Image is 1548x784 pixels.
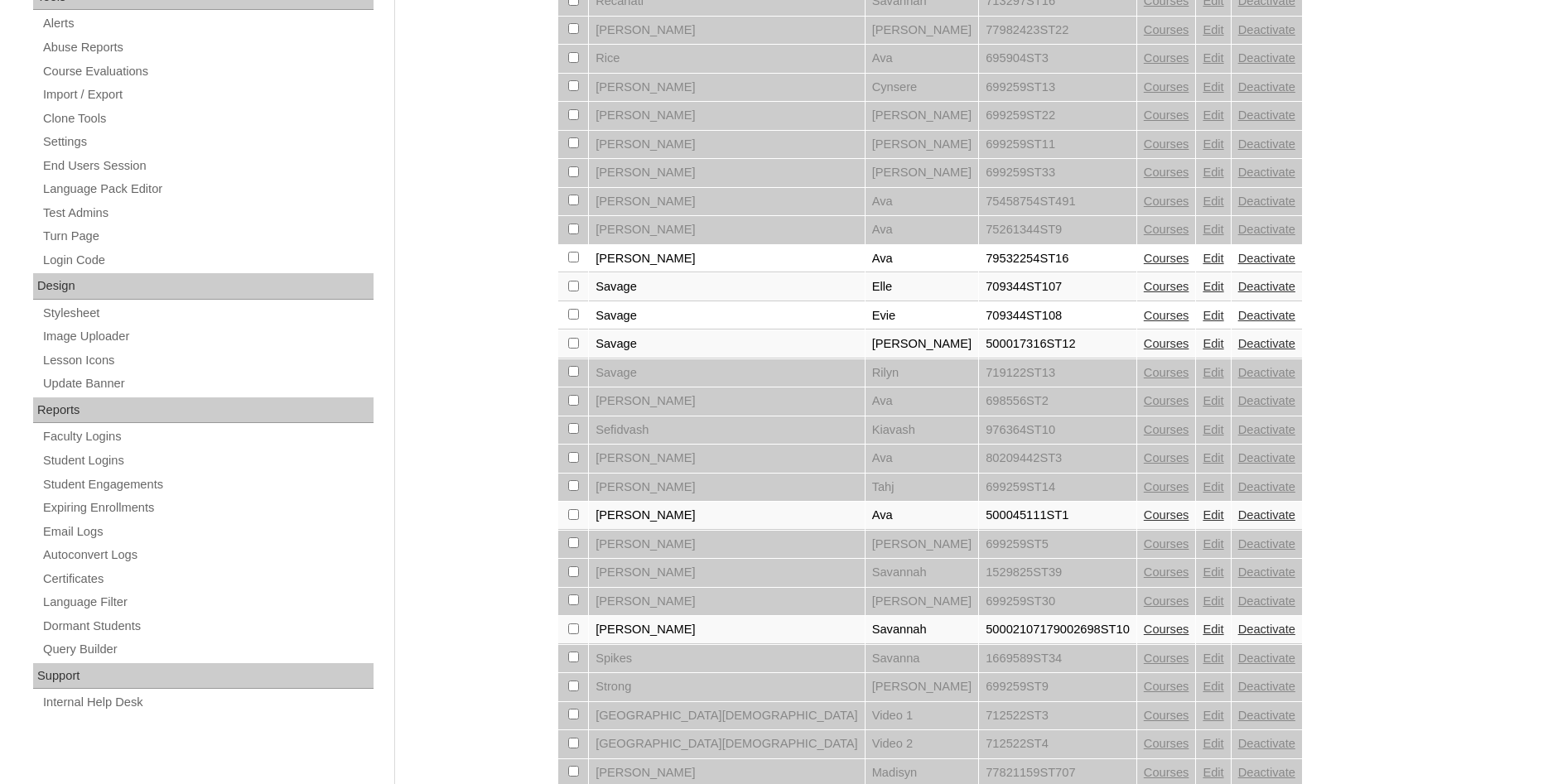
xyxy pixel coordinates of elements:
[1238,680,1295,693] a: Deactivate
[1144,252,1189,265] a: Courses
[979,445,1136,473] td: 80209442ST3
[41,84,374,105] a: Import / Export
[1203,565,1223,579] a: Edit
[589,45,865,73] td: Rice
[866,588,979,616] td: [PERSON_NAME]
[979,474,1136,502] td: 699259ST14
[589,730,865,758] td: [GEOGRAPHIC_DATA][DEMOGRAPHIC_DATA]
[33,397,374,424] div: Reports
[1144,508,1189,522] a: Courses
[866,17,979,45] td: [PERSON_NAME]
[1238,195,1295,208] a: Deactivate
[41,692,374,713] a: Internal Help Desk
[1144,680,1189,693] a: Courses
[1203,680,1223,693] a: Edit
[979,131,1136,159] td: 699259ST11
[589,131,865,159] td: [PERSON_NAME]
[1144,51,1189,65] a: Courses
[1238,423,1295,436] a: Deactivate
[1203,537,1223,551] a: Edit
[979,216,1136,244] td: 75261344ST9
[979,416,1136,445] td: 976364ST10
[41,592,374,613] a: Language Filter
[1144,309,1189,322] a: Courses
[1144,195,1189,208] a: Courses
[979,188,1136,216] td: 75458754ST491
[866,216,979,244] td: Ava
[1144,766,1189,779] a: Courses
[979,102,1136,130] td: 699259ST22
[866,645,979,673] td: Savanna
[1203,252,1223,265] a: Edit
[589,474,865,502] td: [PERSON_NAME]
[589,445,865,473] td: [PERSON_NAME]
[1203,51,1223,65] a: Edit
[589,102,865,130] td: [PERSON_NAME]
[866,502,979,530] td: Ava
[589,588,865,616] td: [PERSON_NAME]
[979,588,1136,616] td: 699259ST30
[1203,766,1223,779] a: Edit
[41,108,374,129] a: Clone Tools
[589,216,865,244] td: [PERSON_NAME]
[866,416,979,445] td: Kiavash
[866,531,979,559] td: [PERSON_NAME]
[979,387,1136,416] td: 698556ST2
[1144,280,1189,293] a: Courses
[1238,51,1295,65] a: Deactivate
[1203,80,1223,94] a: Edit
[41,522,374,542] a: Email Logs
[1203,195,1223,208] a: Edit
[1203,137,1223,151] a: Edit
[1144,480,1189,493] a: Courses
[1144,23,1189,36] a: Courses
[866,131,979,159] td: [PERSON_NAME]
[979,673,1136,701] td: 699259ST9
[866,273,979,301] td: Elle
[1238,137,1295,151] a: Deactivate
[1203,623,1223,636] a: Edit
[41,450,374,471] a: Student Logins
[1203,594,1223,608] a: Edit
[1238,166,1295,179] a: Deactivate
[866,359,979,387] td: Rilyn
[41,373,374,394] a: Update Banner
[866,74,979,102] td: Cynsere
[979,302,1136,330] td: 709344ST108
[1144,137,1189,151] a: Courses
[1203,280,1223,293] a: Edit
[589,245,865,273] td: [PERSON_NAME]
[1238,652,1295,665] a: Deactivate
[589,531,865,559] td: [PERSON_NAME]
[1238,594,1295,608] a: Deactivate
[1203,451,1223,464] a: Edit
[1144,108,1189,122] a: Courses
[1238,80,1295,94] a: Deactivate
[1144,623,1189,636] a: Courses
[1238,709,1295,722] a: Deactivate
[41,203,374,224] a: Test Admins
[979,245,1136,273] td: 79532254ST16
[979,531,1136,559] td: 699259ST5
[979,330,1136,358] td: 500017316ST12
[1203,709,1223,722] a: Edit
[1238,766,1295,779] a: Deactivate
[979,45,1136,73] td: 695904ST3
[1144,537,1189,551] a: Courses
[589,188,865,216] td: [PERSON_NAME]
[41,639,374,660] a: Query Builder
[1203,394,1223,407] a: Edit
[1144,423,1189,436] a: Courses
[1144,565,1189,579] a: Courses
[866,188,979,216] td: Ava
[1203,366,1223,379] a: Edit
[589,645,865,673] td: Spikes
[41,179,374,200] a: Language Pack Editor
[979,17,1136,45] td: 77982423ST22
[866,302,979,330] td: Evie
[41,326,374,347] a: Image Uploader
[866,330,979,358] td: [PERSON_NAME]
[979,730,1136,758] td: 712522ST4
[41,616,374,637] a: Dormant Students
[1144,652,1189,665] a: Courses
